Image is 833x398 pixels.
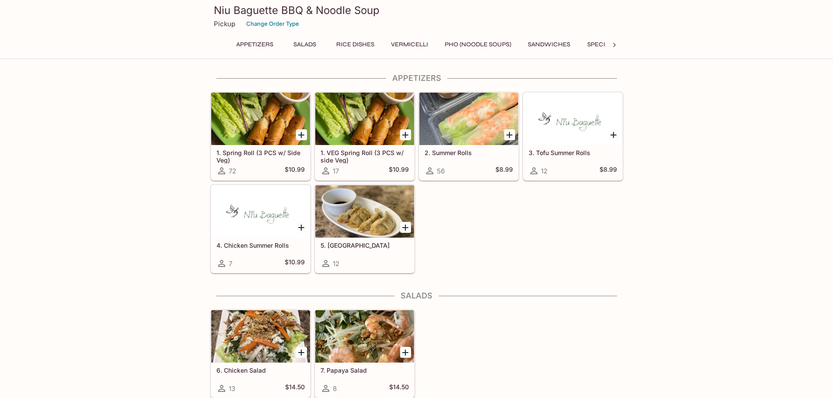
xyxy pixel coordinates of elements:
h5: 1. VEG Spring Roll (3 PCS w/ side Veg) [321,149,409,163]
h5: 5. [GEOGRAPHIC_DATA] [321,242,409,249]
a: 4. Chicken Summer Rolls7$10.99 [211,185,310,273]
h5: 2. Summer Rolls [425,149,513,156]
button: Add 5. Gyoza [400,222,411,233]
span: 72 [229,167,236,175]
h5: $10.99 [389,166,409,176]
button: Add 1. VEG Spring Roll (3 PCS w/ side Veg) [400,129,411,140]
div: 5. Gyoza [315,185,414,238]
span: 12 [333,260,339,268]
button: Appetizers [231,38,278,51]
h4: Salads [210,291,623,301]
h5: $10.99 [285,166,305,176]
div: 2. Summer Rolls [419,93,518,145]
button: Sandwiches [523,38,575,51]
div: 1. Spring Roll (3 PCS w/ Side Veg) [211,93,310,145]
a: 6. Chicken Salad13$14.50 [211,310,310,398]
h5: 7. Papaya Salad [321,367,409,374]
span: 13 [229,384,235,393]
span: 12 [541,167,547,175]
span: 7 [229,260,232,268]
button: Rice Dishes [331,38,379,51]
button: Pho (Noodle Soups) [440,38,516,51]
div: 6. Chicken Salad [211,310,310,363]
h5: $14.50 [285,383,305,394]
button: Specials [582,38,621,51]
a: 1. Spring Roll (3 PCS w/ Side Veg)72$10.99 [211,92,310,180]
h5: $14.50 [389,383,409,394]
h5: 6. Chicken Salad [216,367,305,374]
a: 5. [GEOGRAPHIC_DATA]12 [315,185,415,273]
span: 56 [437,167,445,175]
div: 4. Chicken Summer Rolls [211,185,310,238]
h5: $8.99 [599,166,617,176]
button: Add 7. Papaya Salad [400,347,411,358]
a: 1. VEG Spring Roll (3 PCS w/ side Veg)17$10.99 [315,92,415,180]
h5: 3. Tofu Summer Rolls [529,149,617,156]
span: 17 [333,167,339,175]
div: 1. VEG Spring Roll (3 PCS w/ side Veg) [315,93,414,145]
button: Vermicelli [386,38,433,51]
button: Salads [285,38,324,51]
button: Change Order Type [242,17,303,31]
h5: 4. Chicken Summer Rolls [216,242,305,249]
button: Add 1. Spring Roll (3 PCS w/ Side Veg) [296,129,307,140]
div: 3. Tofu Summer Rolls [523,93,622,145]
div: 7. Papaya Salad [315,310,414,363]
button: Add 3. Tofu Summer Rolls [608,129,619,140]
button: Add 4. Chicken Summer Rolls [296,222,307,233]
a: 3. Tofu Summer Rolls12$8.99 [523,92,623,180]
a: 2. Summer Rolls56$8.99 [419,92,519,180]
p: Pickup [214,20,235,28]
h5: $10.99 [285,258,305,269]
h5: $8.99 [495,166,513,176]
button: Add 2. Summer Rolls [504,129,515,140]
h3: Niu Baguette BBQ & Noodle Soup [214,3,620,17]
span: 8 [333,384,337,393]
h5: 1. Spring Roll (3 PCS w/ Side Veg) [216,149,305,163]
a: 7. Papaya Salad8$14.50 [315,310,415,398]
button: Add 6. Chicken Salad [296,347,307,358]
h4: Appetizers [210,73,623,83]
